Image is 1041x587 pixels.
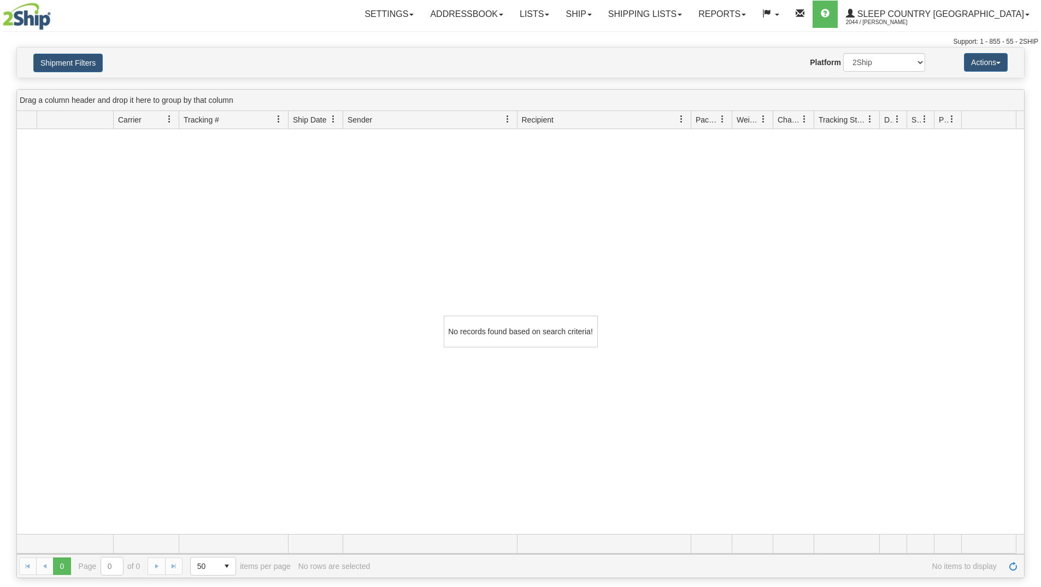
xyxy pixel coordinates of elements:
[915,110,934,129] a: Shipment Issues filter column settings
[943,110,961,129] a: Pickup Status filter column settings
[810,57,841,68] label: Platform
[690,1,754,28] a: Reports
[498,110,517,129] a: Sender filter column settings
[348,114,372,125] span: Sender
[184,114,219,125] span: Tracking #
[33,54,103,72] button: Shipment Filters
[17,90,1024,111] div: grid grouping header
[160,110,179,129] a: Carrier filter column settings
[3,3,51,30] img: logo2044.jpg
[713,110,732,129] a: Packages filter column settings
[356,1,422,28] a: Settings
[218,557,236,575] span: select
[1004,557,1022,575] a: Refresh
[511,1,557,28] a: Lists
[855,9,1024,19] span: Sleep Country [GEOGRAPHIC_DATA]
[696,114,719,125] span: Packages
[378,562,997,571] span: No items to display
[522,114,554,125] span: Recipient
[672,110,691,129] a: Recipient filter column settings
[324,110,343,129] a: Ship Date filter column settings
[754,110,773,129] a: Weight filter column settings
[444,316,598,347] div: No records found based on search criteria!
[846,17,928,28] span: 2044 / [PERSON_NAME]
[819,114,866,125] span: Tracking Status
[269,110,288,129] a: Tracking # filter column settings
[118,114,142,125] span: Carrier
[298,562,370,571] div: No rows are selected
[884,114,893,125] span: Delivery Status
[861,110,879,129] a: Tracking Status filter column settings
[939,114,948,125] span: Pickup Status
[3,37,1038,47] div: Support: 1 - 855 - 55 - 2SHIP
[795,110,814,129] a: Charge filter column settings
[557,1,599,28] a: Ship
[778,114,801,125] span: Charge
[53,557,70,575] span: Page 0
[1016,237,1040,349] iframe: chat widget
[964,53,1008,72] button: Actions
[422,1,511,28] a: Addressbook
[79,557,140,576] span: Page of 0
[838,1,1038,28] a: Sleep Country [GEOGRAPHIC_DATA] 2044 / [PERSON_NAME]
[293,114,326,125] span: Ship Date
[888,110,907,129] a: Delivery Status filter column settings
[911,114,921,125] span: Shipment Issues
[737,114,760,125] span: Weight
[190,557,291,576] span: items per page
[600,1,690,28] a: Shipping lists
[190,557,236,576] span: Page sizes drop down
[197,561,211,572] span: 50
